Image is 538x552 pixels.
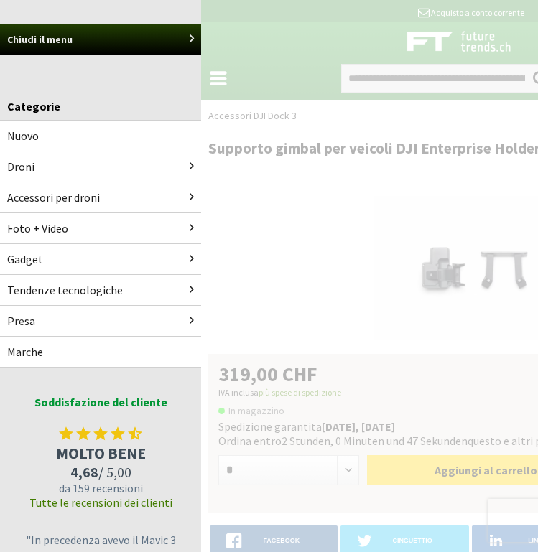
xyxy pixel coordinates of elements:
[59,481,143,495] font: da 159 recensioni
[7,190,100,205] font: Accessori per droni
[98,463,131,481] font: / 5,00
[7,159,34,174] font: Droni
[29,495,172,510] a: Tutte le recensioni dei clienti
[7,26,194,53] a: Chiudi il menu
[7,252,43,266] font: Gadget
[7,33,73,46] font: Chiudi il menu
[70,463,98,481] font: 4,68
[7,314,35,328] font: Presa
[56,443,146,463] font: MOLTO BENE
[7,283,123,297] font: Tendenze tecnologiche
[34,395,167,409] font: Soddisfazione del cliente
[7,99,60,113] font: Categorie
[7,221,68,235] font: Foto + Video
[7,345,43,359] font: Marche
[7,128,39,143] font: Nuovo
